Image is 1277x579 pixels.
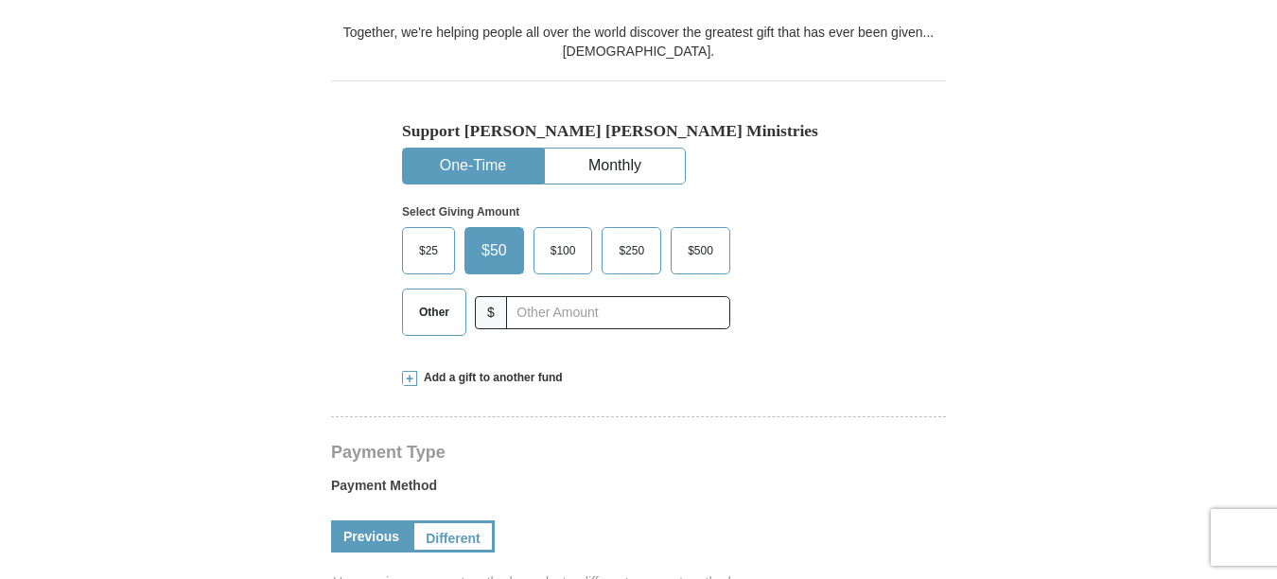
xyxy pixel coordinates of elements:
[417,370,563,386] span: Add a gift to another fund
[403,149,543,184] button: One-Time
[506,296,730,329] input: Other Amount
[402,205,519,219] strong: Select Giving Amount
[402,121,875,141] h5: Support [PERSON_NAME] [PERSON_NAME] Ministries
[545,149,685,184] button: Monthly
[331,23,946,61] div: Together, we're helping people all over the world discover the greatest gift that has ever been g...
[475,296,507,329] span: $
[331,520,411,553] a: Previous
[410,298,459,326] span: Other
[541,237,586,265] span: $100
[609,237,654,265] span: $250
[411,520,495,553] a: Different
[331,476,946,504] label: Payment Method
[678,237,723,265] span: $500
[410,237,447,265] span: $25
[472,237,516,265] span: $50
[331,445,946,460] h4: Payment Type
